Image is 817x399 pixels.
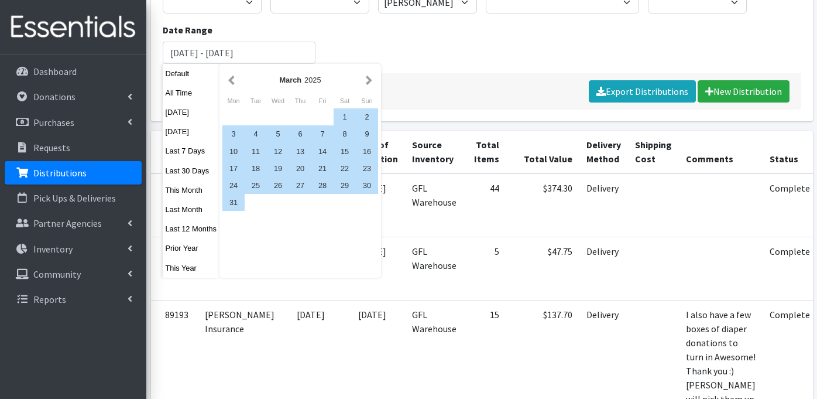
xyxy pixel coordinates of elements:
[628,131,679,173] th: Shipping Cost
[267,125,289,142] div: 5
[33,167,87,179] p: Distributions
[579,173,628,237] td: Delivery
[356,143,378,160] div: 16
[334,108,356,125] div: 1
[163,42,316,64] input: January 1, 2011 - December 31, 2011
[245,93,267,108] div: Tuesday
[151,173,198,237] td: 94525
[33,294,66,305] p: Reports
[311,93,334,108] div: Friday
[334,143,356,160] div: 15
[464,173,506,237] td: 44
[33,91,75,103] p: Donations
[245,125,267,142] div: 4
[5,262,142,286] a: Community
[356,177,378,194] div: 30
[33,117,74,128] p: Purchases
[589,80,696,103] a: Export Distributions
[311,160,334,177] div: 21
[579,131,628,173] th: Delivery Method
[506,237,579,300] td: $47.75
[279,76,301,84] strong: March
[163,260,220,277] button: This Year
[163,23,212,37] label: Date Range
[33,142,70,154] p: Requests
[5,111,142,134] a: Purchases
[222,194,245,211] div: 31
[289,93,311,108] div: Thursday
[334,93,356,108] div: Saturday
[267,160,289,177] div: 19
[289,125,311,142] div: 6
[334,160,356,177] div: 22
[222,177,245,194] div: 24
[356,108,378,125] div: 2
[222,160,245,177] div: 17
[5,136,142,159] a: Requests
[679,131,763,173] th: Comments
[5,288,142,311] a: Reports
[5,212,142,235] a: Partner Agencies
[163,182,220,199] button: This Month
[5,60,142,83] a: Dashboard
[33,268,81,280] p: Community
[5,186,142,210] a: Pick Ups & Deliveries
[5,85,142,108] a: Donations
[267,93,289,108] div: Wednesday
[163,240,220,257] button: Prior Year
[267,177,289,194] div: 26
[163,162,220,179] button: Last 30 Days
[763,237,817,300] td: Complete
[311,125,334,142] div: 7
[698,80,789,103] a: New Distribution
[33,243,73,255] p: Inventory
[579,237,628,300] td: Delivery
[763,173,817,237] td: Complete
[405,131,464,173] th: Source Inventory
[5,8,142,47] img: HumanEssentials
[245,177,267,194] div: 25
[289,177,311,194] div: 27
[33,217,102,229] p: Partner Agencies
[763,131,817,173] th: Status
[311,143,334,160] div: 14
[334,125,356,142] div: 8
[356,93,378,108] div: Sunday
[163,84,220,101] button: All Time
[163,142,220,159] button: Last 7 Days
[33,192,116,204] p: Pick Ups & Deliveries
[464,237,506,300] td: 5
[464,131,506,173] th: Total Items
[304,76,321,84] span: 2025
[245,143,267,160] div: 11
[5,161,142,185] a: Distributions
[163,65,220,82] button: Default
[356,125,378,142] div: 9
[311,177,334,194] div: 28
[222,125,245,142] div: 3
[405,173,464,237] td: GFL Warehouse
[151,131,198,173] th: ID
[33,66,77,77] p: Dashboard
[163,201,220,218] button: Last Month
[405,237,464,300] td: GFL Warehouse
[222,93,245,108] div: Monday
[289,160,311,177] div: 20
[245,160,267,177] div: 18
[222,143,245,160] div: 10
[506,173,579,237] td: $374.30
[356,160,378,177] div: 23
[506,131,579,173] th: Total Value
[267,143,289,160] div: 12
[163,123,220,140] button: [DATE]
[289,143,311,160] div: 13
[163,104,220,121] button: [DATE]
[5,237,142,261] a: Inventory
[151,237,198,300] td: 91647
[334,177,356,194] div: 29
[163,220,220,237] button: Last 12 Months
